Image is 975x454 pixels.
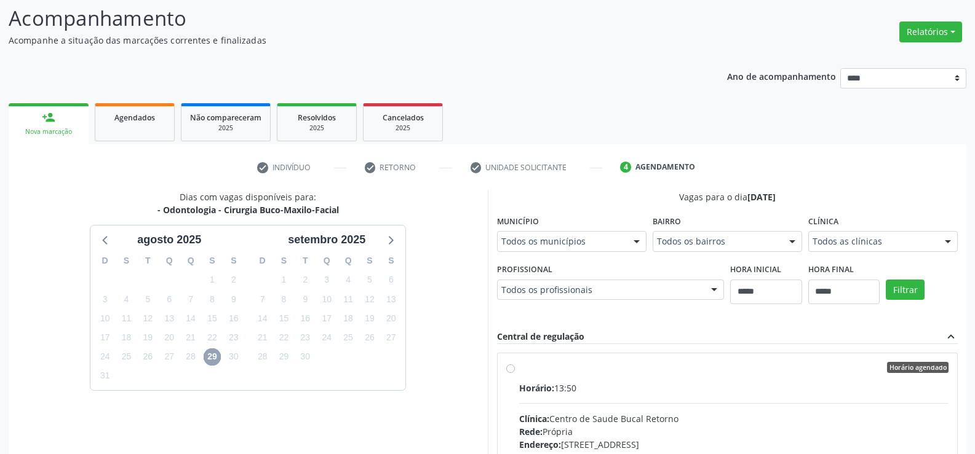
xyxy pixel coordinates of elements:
[340,329,357,346] span: quinta-feira, 25 de setembro de 2025
[497,190,958,203] div: Vagas para o dia
[296,272,314,289] span: terça-feira, 2 de setembro de 2025
[318,272,335,289] span: quarta-feira, 3 de setembro de 2025
[519,382,949,394] div: 13:50
[252,251,273,270] div: D
[296,348,314,366] span: terça-feira, 30 de setembro de 2025
[497,212,539,231] label: Município
[380,251,402,270] div: S
[204,329,221,346] span: sexta-feira, 22 de agosto de 2025
[519,439,561,450] span: Endereço:
[340,272,357,289] span: quinta-feira, 4 de setembro de 2025
[372,123,434,133] div: 2025
[223,251,244,270] div: S
[295,251,316,270] div: T
[276,348,293,366] span: segunda-feira, 29 de setembro de 2025
[653,212,681,231] label: Bairro
[361,329,378,346] span: sexta-feira, 26 de setembro de 2025
[118,348,135,366] span: segunda-feira, 25 de agosto de 2025
[42,111,55,124] div: person_add
[276,272,293,289] span: segunda-feira, 1 de setembro de 2025
[519,438,949,451] div: [STREET_ADDRESS]
[340,310,357,327] span: quinta-feira, 18 de setembro de 2025
[359,251,381,270] div: S
[17,127,80,136] div: Nova marcação
[361,272,378,289] span: sexta-feira, 5 de setembro de 2025
[635,162,695,173] div: Agendamento
[190,123,261,133] div: 2025
[161,329,178,346] span: quarta-feira, 20 de agosto de 2025
[182,310,199,327] span: quinta-feira, 14 de agosto de 2025
[813,235,933,248] span: Todos as clínicas
[97,348,114,366] span: domingo, 24 de agosto de 2025
[273,251,295,270] div: S
[139,329,156,346] span: terça-feira, 19 de agosto de 2025
[747,191,776,203] span: [DATE]
[225,291,242,308] span: sábado, 9 de agosto de 2025
[730,260,781,280] label: Hora inicial
[159,251,180,270] div: Q
[161,310,178,327] span: quarta-feira, 13 de agosto de 2025
[157,203,339,216] div: - Odontologia - Cirurgia Buco-Maxilo-Facial
[132,232,206,248] div: agosto 2025
[9,34,679,47] p: Acompanhe a situação das marcações correntes e finalizadas
[118,310,135,327] span: segunda-feira, 11 de agosto de 2025
[182,348,199,366] span: quinta-feira, 28 de agosto de 2025
[361,291,378,308] span: sexta-feira, 12 de setembro de 2025
[276,310,293,327] span: segunda-feira, 15 de setembro de 2025
[204,348,221,366] span: sexta-feira, 29 de agosto de 2025
[9,3,679,34] p: Acompanhamento
[944,330,958,343] i: expand_less
[808,212,838,231] label: Clínica
[899,22,962,42] button: Relatórios
[318,291,335,308] span: quarta-feira, 10 de setembro de 2025
[254,291,271,308] span: domingo, 7 de setembro de 2025
[139,310,156,327] span: terça-feira, 12 de agosto de 2025
[139,291,156,308] span: terça-feira, 5 de agosto de 2025
[886,280,925,300] button: Filtrar
[97,367,114,385] span: domingo, 31 de agosto de 2025
[501,284,699,296] span: Todos os profissionais
[808,260,854,280] label: Hora final
[254,329,271,346] span: domingo, 21 de setembro de 2025
[296,291,314,308] span: terça-feira, 9 de setembro de 2025
[519,412,949,425] div: Centro de Saude Bucal Retorno
[501,235,621,248] span: Todos os municípios
[383,112,424,123] span: Cancelados
[296,310,314,327] span: terça-feira, 16 de setembro de 2025
[657,235,777,248] span: Todos os bairros
[118,291,135,308] span: segunda-feira, 4 de agosto de 2025
[519,382,554,394] span: Horário:
[519,425,949,438] div: Própria
[97,310,114,327] span: domingo, 10 de agosto de 2025
[254,348,271,366] span: domingo, 28 de setembro de 2025
[204,291,221,308] span: sexta-feira, 8 de agosto de 2025
[254,310,271,327] span: domingo, 14 de setembro de 2025
[338,251,359,270] div: Q
[497,330,584,343] div: Central de regulação
[887,362,949,373] span: Horário agendado
[296,329,314,346] span: terça-feira, 23 de setembro de 2025
[497,260,552,280] label: Profissional
[225,310,242,327] span: sábado, 16 de agosto de 2025
[361,310,378,327] span: sexta-feira, 19 de setembro de 2025
[298,112,336,123] span: Resolvidos
[318,310,335,327] span: quarta-feira, 17 de setembro de 2025
[139,348,156,366] span: terça-feira, 26 de agosto de 2025
[190,112,261,123] span: Não compareceram
[383,329,400,346] span: sábado, 27 de setembro de 2025
[161,291,178,308] span: quarta-feira, 6 de agosto de 2025
[161,348,178,366] span: quarta-feira, 27 de agosto de 2025
[180,251,202,270] div: Q
[225,329,242,346] span: sábado, 23 de agosto de 2025
[225,272,242,289] span: sábado, 2 de agosto de 2025
[519,426,543,437] span: Rede:
[118,329,135,346] span: segunda-feira, 18 de agosto de 2025
[286,123,348,133] div: 2025
[157,190,339,216] div: Dias com vagas disponíveis para:
[182,329,199,346] span: quinta-feira, 21 de agosto de 2025
[276,291,293,308] span: segunda-feira, 8 de setembro de 2025
[383,272,400,289] span: sábado, 6 de setembro de 2025
[316,251,338,270] div: Q
[727,68,836,84] p: Ano de acompanhamento
[340,291,357,308] span: quinta-feira, 11 de setembro de 2025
